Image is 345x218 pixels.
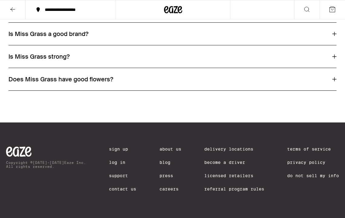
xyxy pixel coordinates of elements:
a: Blog [159,160,181,165]
h3: Does Miss Grass have good flowers? [8,75,113,83]
a: Terms of Service [287,147,339,151]
a: Sign Up [109,147,136,151]
p: Copyright © [DATE]-[DATE] Eaze Inc. All rights reserved. [6,161,86,168]
a: Delivery Locations [204,147,264,151]
a: Privacy Policy [287,160,339,165]
a: Licensed Retailers [204,173,264,178]
a: Careers [159,187,181,191]
a: About Us [159,147,181,151]
a: Become a Driver [204,160,264,165]
h3: Is Miss Grass a good brand? [8,30,88,38]
a: Support [109,173,136,178]
a: Press [159,173,181,178]
a: Do Not Sell My Info [287,173,339,178]
a: Contact Us [109,187,136,191]
h3: Is Miss Grass strong? [8,53,70,60]
a: Log In [109,160,136,165]
a: Referral Program Rules [204,187,264,191]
